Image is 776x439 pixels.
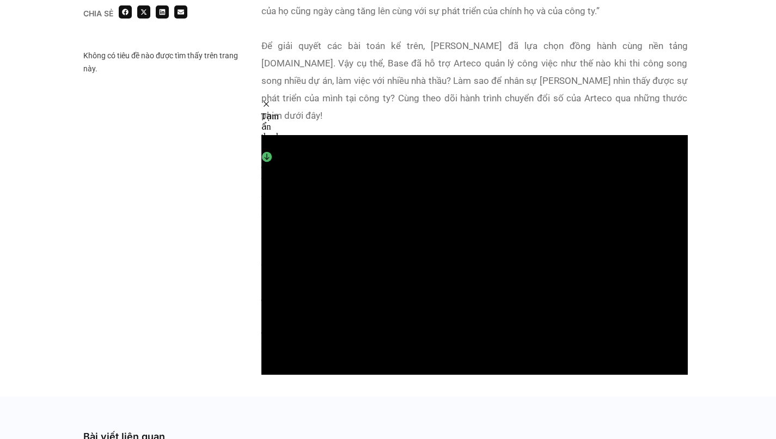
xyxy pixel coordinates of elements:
[137,5,150,19] div: Share on x-twitter
[156,5,169,19] div: Share on linkedin
[261,135,688,375] iframe: Công ty Xây dựng Arteco chuyển đổi số cùng Base.vn
[83,49,245,75] div: Không có tiêu đề nào được tìm thấy trên trang này.
[174,5,187,19] div: Share on email
[119,5,132,19] div: Share on facebook
[261,37,688,124] div: Để giải quyết các bài toán kể trên, [PERSON_NAME] đã lựa chọn đồng hành cùng nền tảng [DOMAIN_NAM...
[83,10,113,17] div: Chia sẻ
